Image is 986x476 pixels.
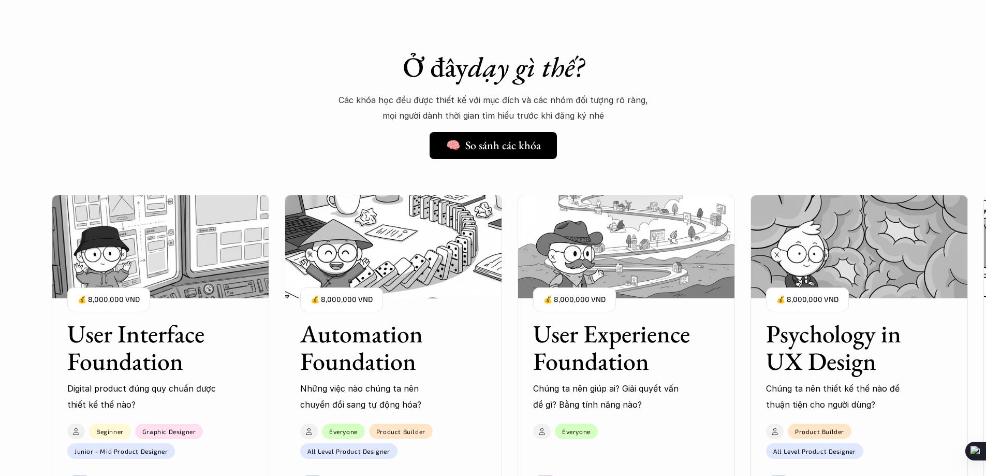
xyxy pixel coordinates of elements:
h3: User Experience Foundation [533,320,694,375]
p: Beginner [96,428,124,435]
p: Product Builder [376,427,425,435]
h5: 🧠 So sánh các khóa [446,139,541,152]
p: Graphic Designer [142,428,196,435]
p: Everyone [329,428,358,435]
p: All Level Product Designer [773,448,856,455]
h3: Automation Foundation [300,320,461,375]
p: Chúng ta nên giúp ai? Giải quyết vấn đề gì? Bằng tính năng nào? [533,381,683,412]
a: 🧠 So sánh các khóa [430,132,557,159]
p: 💰 8,000,000 VND [78,293,140,307]
p: Chúng ta nên thiết kế thế nào để thuận tiện cho người dùng? [766,381,916,412]
p: Các khóa học đều được thiết kế với mục đích và các nhóm đối tượng rõ ràng, mọi người dành thời gi... [338,92,649,124]
h3: Psychology in UX Design [766,320,926,375]
p: Digital product đúng quy chuẩn được thiết kế thế nào? [67,381,217,412]
p: Product Builder [795,427,844,435]
h1: Ở đây [312,50,674,84]
em: dạy gì thế? [468,49,584,85]
h3: User Interface Foundation [67,320,228,375]
p: 💰 8,000,000 VND [543,293,606,307]
p: Junior - Mid Product Designer [75,448,168,455]
p: 💰 8,000,000 VND [311,293,373,307]
p: All Level Product Designer [307,448,390,455]
p: Những việc nào chúng ta nên chuyển đổi sang tự động hóa? [300,381,450,412]
p: 💰 8,000,000 VND [776,293,838,307]
p: Everyone [562,428,591,435]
